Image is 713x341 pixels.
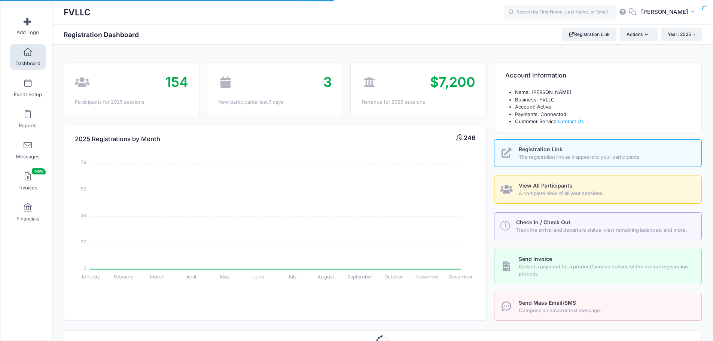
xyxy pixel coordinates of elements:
[516,226,693,234] span: Track the arrival and departure status, view remaining balances, and more.
[16,29,39,36] span: Add Logo
[504,5,616,20] input: Search by First Name, Last Name, or Email...
[519,307,693,314] span: Compose an email or text message.
[10,13,46,39] a: Add Logo
[81,212,86,218] tspan: 39
[515,118,691,125] li: Customer Service:
[323,74,332,90] span: 3
[519,299,576,306] span: Send Mass Email/SMS
[10,168,46,194] a: InvoicesNew
[636,4,702,21] button: [PERSON_NAME]
[253,274,264,280] tspan: June
[515,89,691,96] li: Name: [PERSON_NAME]
[661,28,702,41] button: Year: 2025
[494,249,702,284] a: Send Invoice Collect a payment for a product/service outside of the normal registration process
[75,128,160,150] h4: 2025 Registrations by Month
[464,134,475,141] span: 246
[519,153,693,161] span: The registration link as it appears to your participants.
[80,186,86,192] tspan: 59
[83,265,86,271] tspan: 0
[19,122,37,129] span: Reports
[449,274,473,280] tspan: December
[494,212,702,240] a: Check In / Check Out Track the arrival and departure status, view remaining balances, and more.
[515,103,691,111] li: Account: Active
[64,31,145,39] h1: Registration Dashboard
[519,146,563,152] span: Registration Link
[165,74,188,90] span: 154
[519,256,552,262] span: Send Invoice
[114,274,134,280] tspan: February
[318,274,334,280] tspan: August
[64,4,91,21] h1: FVLLC
[347,274,372,280] tspan: September
[620,28,657,41] button: Actions
[494,293,702,321] a: Send Mass Email/SMS Compose an email or text message.
[384,274,403,280] tspan: October
[558,118,584,124] a: Contact Us
[562,28,616,41] a: Registration Link
[80,274,100,280] tspan: January
[15,60,40,67] span: Dashboard
[32,168,46,174] span: New
[641,8,688,16] span: [PERSON_NAME]
[505,65,566,86] h4: Account Information
[519,190,693,197] span: A complete view of all your sessions.
[18,185,37,191] span: Invoices
[415,274,439,280] tspan: November
[16,153,40,160] span: Messages
[494,176,702,204] a: View All Participants A complete view of all your sessions.
[14,91,42,98] span: Event Setup
[288,274,297,280] tspan: July
[81,159,86,165] tspan: 78
[519,182,572,189] span: View All Participants
[10,75,46,101] a: Event Setup
[16,216,39,222] span: Financials
[515,111,691,118] li: Payments: Connected
[430,74,475,90] span: $7,200
[515,96,691,104] li: Business: FVLLC
[519,263,693,278] span: Collect a payment for a product/service outside of the normal registration process
[218,98,332,106] div: New participants: last 7 days
[150,274,165,280] tspan: March
[494,139,702,167] a: Registration Link The registration link as it appears to your participants.
[220,274,230,280] tspan: May
[362,98,475,106] div: Revenue for 2025 sessions
[75,98,188,106] div: Participants for 2025 sessions
[81,238,86,245] tspan: 20
[516,219,570,225] span: Check In / Check Out
[668,31,691,37] span: Year: 2025
[10,106,46,132] a: Reports
[10,44,46,70] a: Dashboard
[10,137,46,163] a: Messages
[10,199,46,225] a: Financials
[186,274,196,280] tspan: April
